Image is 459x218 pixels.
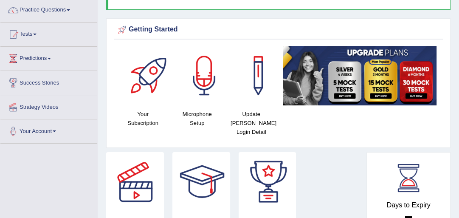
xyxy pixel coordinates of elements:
[116,23,441,36] div: Getting Started
[0,23,97,44] a: Tests
[228,110,274,136] h4: Update [PERSON_NAME] Login Detail
[0,47,97,68] a: Predictions
[376,201,441,209] h4: Days to Expiry
[0,71,97,92] a: Success Stories
[283,46,437,105] img: small5.jpg
[0,95,97,116] a: Strategy Videos
[175,110,220,127] h4: Microphone Setup
[0,119,97,141] a: Your Account
[120,110,166,127] h4: Your Subscription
